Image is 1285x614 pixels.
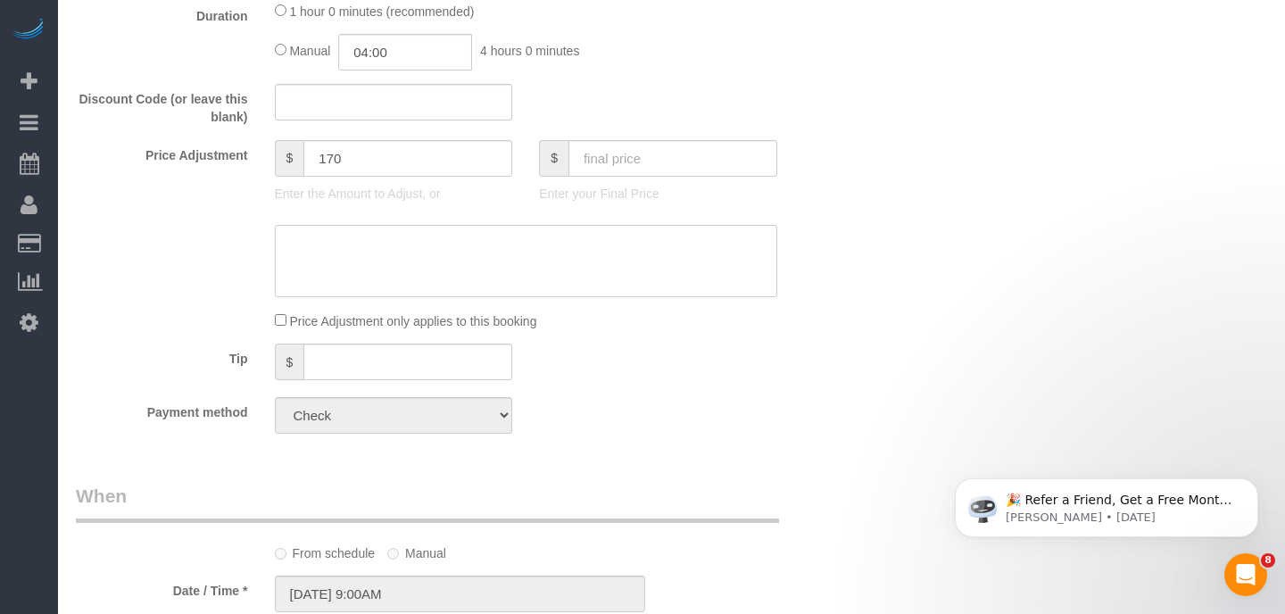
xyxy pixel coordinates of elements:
input: MM/DD/YYYY HH:MM [275,576,645,612]
span: $ [275,344,304,380]
label: Date / Time * [62,576,261,600]
iframe: Intercom live chat [1224,553,1267,596]
img: Automaid Logo [11,18,46,43]
label: Price Adjustment [62,140,261,164]
span: 4 hours 0 minutes [480,44,579,58]
label: Discount Code (or leave this blank) [62,84,261,126]
input: From schedule [275,548,286,560]
input: Manual [387,548,399,560]
p: Enter your Final Price [539,185,777,203]
span: 1 hour 0 minutes (recommended) [289,4,474,19]
span: Price Adjustment only applies to this booking [289,314,536,328]
input: final price [568,140,777,177]
span: $ [539,140,568,177]
label: From schedule [275,538,376,562]
legend: When [76,483,779,523]
span: $ [275,140,304,177]
label: Manual [387,538,446,562]
span: 8 [1261,553,1275,568]
label: Tip [62,344,261,368]
label: Duration [62,1,261,25]
iframe: Intercom notifications message [928,441,1285,566]
span: Manual [289,44,330,58]
label: Payment method [62,397,261,421]
p: Enter the Amount to Adjust, or [275,185,513,203]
